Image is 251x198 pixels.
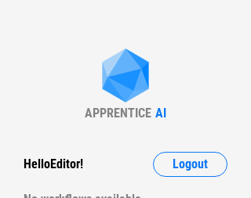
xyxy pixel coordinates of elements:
[24,152,83,177] div: Hello Editor !
[94,49,157,106] img: Apprentice AI
[85,106,151,121] div: APPRENTICE
[155,106,166,121] div: AI
[153,152,227,177] button: Logout
[173,158,208,171] span: Logout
